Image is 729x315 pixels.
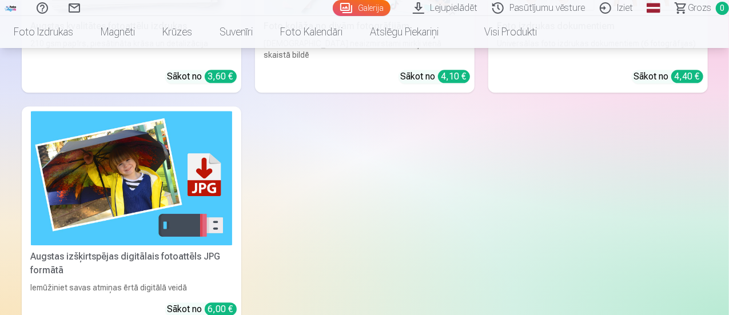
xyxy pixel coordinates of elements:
a: Atslēgu piekariņi [356,16,452,48]
div: 210 gsm papīrs, piesātināta krāsa un detalizācija [26,38,237,61]
span: 0 [716,2,729,15]
div: Universālas foto izdrukas dokumentiem (6 fotogrāfijas) [493,38,703,61]
div: Sākot no [634,70,703,83]
div: [DEMOGRAPHIC_DATA] neaizmirstami mirkļi vienā skaistā bildē [260,38,470,61]
a: Suvenīri [206,16,266,48]
a: Krūzes [149,16,206,48]
a: Foto kalendāri [266,16,356,48]
span: Grozs [688,1,711,15]
div: Sākot no [401,70,470,83]
img: Augstas izšķirtspējas digitālais fotoattēls JPG formātā [31,111,232,245]
img: /fa1 [5,5,17,11]
div: 4,40 € [671,70,703,83]
a: Magnēti [87,16,149,48]
div: Augstas izšķirtspējas digitālais fotoattēls JPG formātā [26,250,237,277]
div: Sākot no [168,70,237,83]
div: 4,10 € [438,70,470,83]
div: 3,60 € [205,70,237,83]
div: Iemūžiniet savas atmiņas ērtā digitālā veidā [26,282,237,293]
a: Visi produkti [452,16,551,48]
